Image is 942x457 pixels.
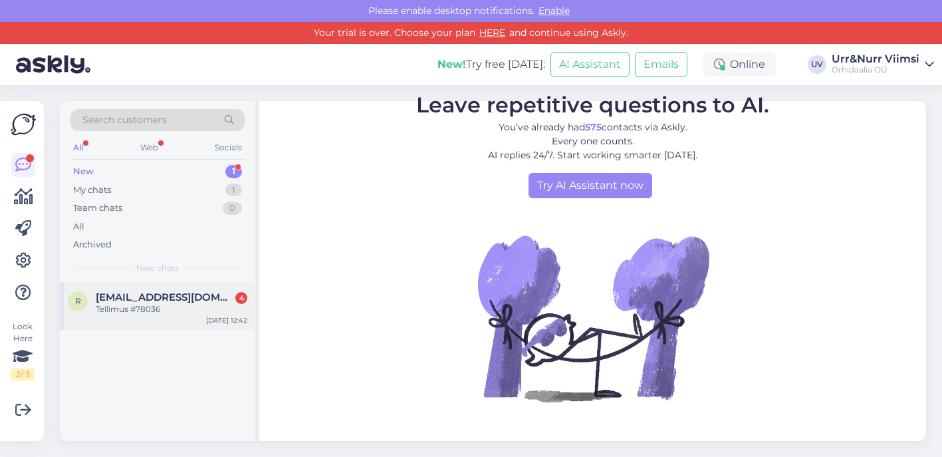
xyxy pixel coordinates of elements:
[73,220,84,233] div: All
[550,52,630,77] button: AI Assistant
[73,202,122,215] div: Team chats
[585,121,602,133] b: 575
[73,184,111,197] div: My chats
[225,184,242,197] div: 1
[832,54,934,75] a: Urr&Nurr ViimsiOrhidaalia OÜ
[437,58,466,71] b: New!
[73,238,112,251] div: Archived
[82,113,167,127] span: Search customers
[96,303,247,315] div: Tellimus #78036
[212,139,245,156] div: Socials
[529,173,652,198] a: Try AI Assistant now
[416,92,769,118] span: Leave repetitive questions to AI.
[832,65,919,75] div: Orhidaalia OÜ
[223,202,242,215] div: 0
[225,165,242,178] div: 1
[136,262,179,274] span: New chats
[11,321,35,381] div: Look Here
[416,120,769,162] p: You’ve already had contacts via Askly. Every one counts. AI replies 24/7. Start working smarter [...
[11,369,35,381] div: 2 / 3
[75,296,81,306] span: r
[703,53,776,76] div: Online
[11,112,36,137] img: Askly Logo
[832,54,919,65] div: Urr&Nurr Viimsi
[534,5,574,17] span: Enable
[70,139,86,156] div: All
[73,165,94,178] div: New
[635,52,687,77] button: Emails
[473,198,713,438] img: No Chat active
[96,291,234,303] span: ringa.patrael@gmail.com
[235,292,247,304] div: 4
[138,139,161,156] div: Web
[206,315,247,325] div: [DATE] 12:42
[808,55,826,74] div: UV
[437,57,545,73] div: Try free [DATE]:
[475,27,509,39] a: HERE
